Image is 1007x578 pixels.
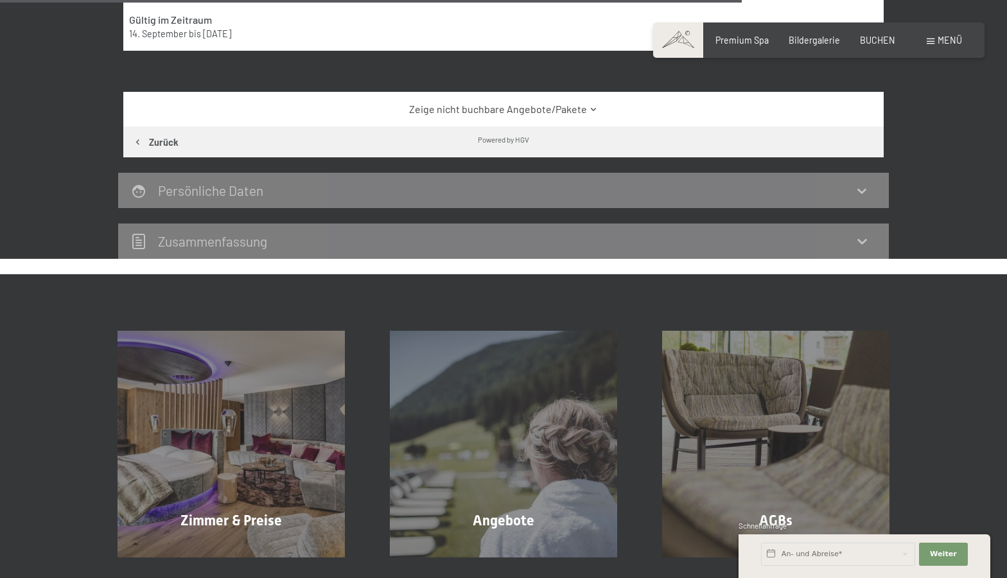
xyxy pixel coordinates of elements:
[640,331,912,557] a: Buchung AGBs
[938,35,962,46] span: Menü
[789,35,840,46] a: Bildergalerie
[158,182,263,198] h2: Persönliche Daten
[715,35,769,46] a: Premium Spa
[930,549,957,559] span: Weiter
[129,13,212,26] strong: Gültig im Zeitraum
[158,233,267,249] h2: Zusammen­fassung
[95,331,367,557] a: Buchung Zimmer & Preise
[146,102,861,116] a: Zeige nicht buchbare Angebote/Pakete
[180,512,282,529] span: Zimmer & Preise
[367,331,640,557] a: Buchung Angebote
[123,127,188,157] button: Zurück
[473,512,534,529] span: Angebote
[129,28,308,40] div: bis
[919,543,968,566] button: Weiter
[203,28,231,39] time: 28.09.2025
[739,521,787,530] span: Schnellanfrage
[860,35,895,46] a: BUCHEN
[759,512,792,529] span: AGBs
[478,134,529,144] div: Powered by HGV
[129,28,187,39] time: 14.09.2025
